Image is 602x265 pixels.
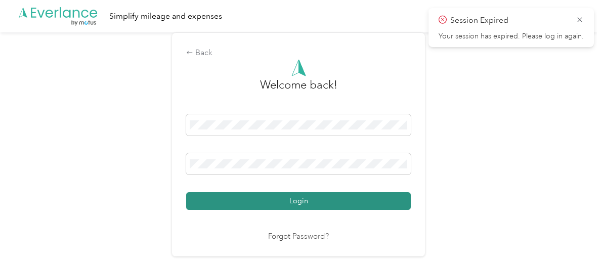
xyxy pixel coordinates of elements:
[186,47,411,59] div: Back
[439,32,584,41] p: Your session has expired. Please log in again.
[450,14,569,27] p: Session Expired
[260,76,337,104] h3: greeting
[109,10,222,23] div: Simplify mileage and expenses
[268,231,329,243] a: Forgot Password?
[186,192,411,210] button: Login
